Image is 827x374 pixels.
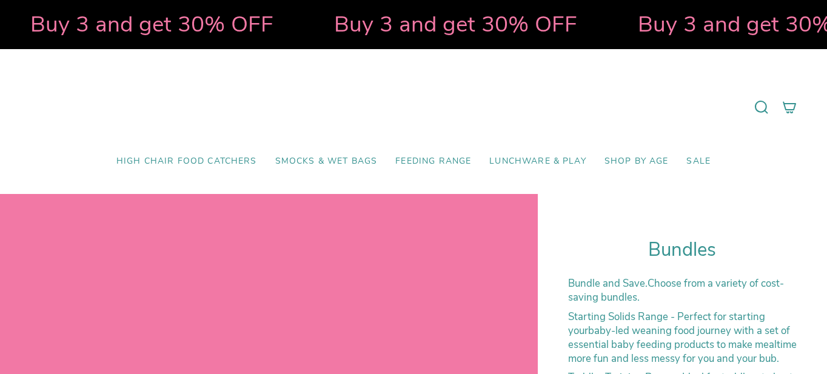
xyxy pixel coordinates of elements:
[595,147,678,176] a: Shop by Age
[386,147,480,176] a: Feeding Range
[686,156,711,167] span: SALE
[395,156,471,167] span: Feeding Range
[275,156,378,167] span: Smocks & Wet Bags
[568,239,797,261] h1: Bundles
[450,9,694,39] strong: Buy 3 and get 30% OFF
[116,156,257,167] span: High Chair Food Catchers
[568,324,797,366] span: baby-led weaning food journey with a set of essential baby feeding products to make mealtime more...
[266,147,387,176] a: Smocks & Wet Bags
[147,9,390,39] strong: Buy 3 and get 30% OFF
[568,276,797,304] p: Choose from a variety of cost-saving bundles.
[568,310,797,366] p: - Perfect for starting your
[568,276,648,290] strong: Bundle and Save.
[309,67,518,147] a: Mumma’s Little Helpers
[604,156,669,167] span: Shop by Age
[568,310,668,324] strong: Starting Solids Range
[107,147,266,176] a: High Chair Food Catchers
[489,156,586,167] span: Lunchware & Play
[480,147,595,176] a: Lunchware & Play
[677,147,720,176] a: SALE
